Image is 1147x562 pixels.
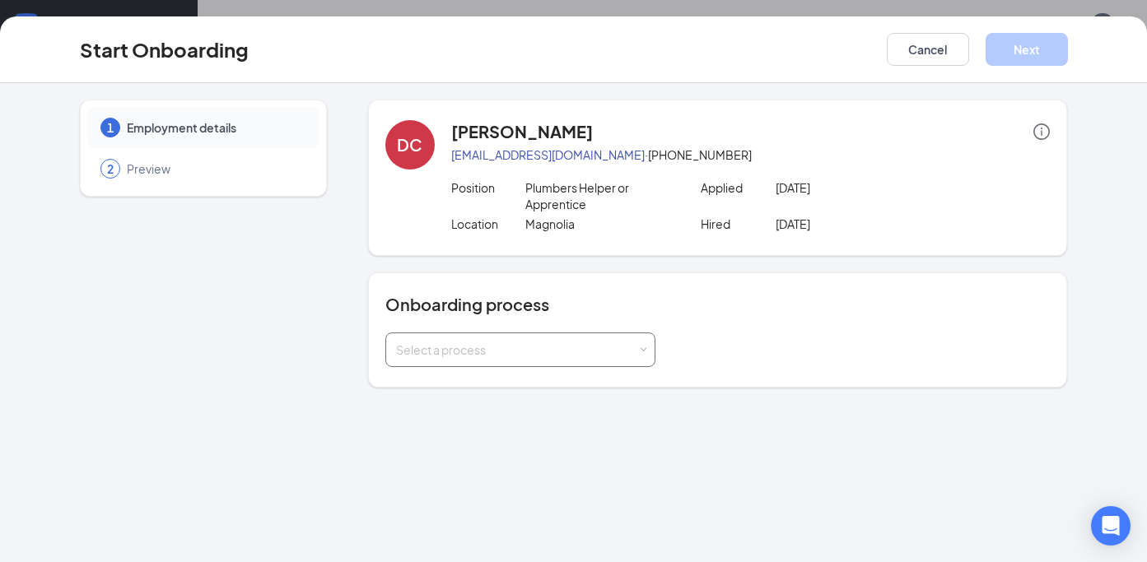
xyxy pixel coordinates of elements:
h4: [PERSON_NAME] [451,120,593,143]
button: Next [986,33,1068,66]
div: Open Intercom Messenger [1091,506,1131,546]
p: Magnolia [525,216,675,232]
span: info-circle [1033,123,1050,140]
span: 2 [107,160,114,177]
a: [EMAIL_ADDRESS][DOMAIN_NAME] [451,147,645,162]
p: Plumbers Helper or Apprentice [525,179,675,212]
p: [DATE] [776,179,926,196]
p: Hired [701,216,776,232]
div: Select a process [396,341,637,358]
p: Position [451,179,526,196]
h4: Onboarding process [385,293,1051,316]
span: Preview [127,160,303,177]
h3: Start Onboarding [80,35,249,63]
p: [DATE] [776,216,926,232]
p: Applied [701,179,776,196]
button: Cancel [887,33,969,66]
p: Location [451,216,526,232]
p: · [PHONE_NUMBER] [451,146,1051,163]
span: 1 [107,119,114,136]
span: Employment details [127,119,303,136]
div: DC [397,133,422,156]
